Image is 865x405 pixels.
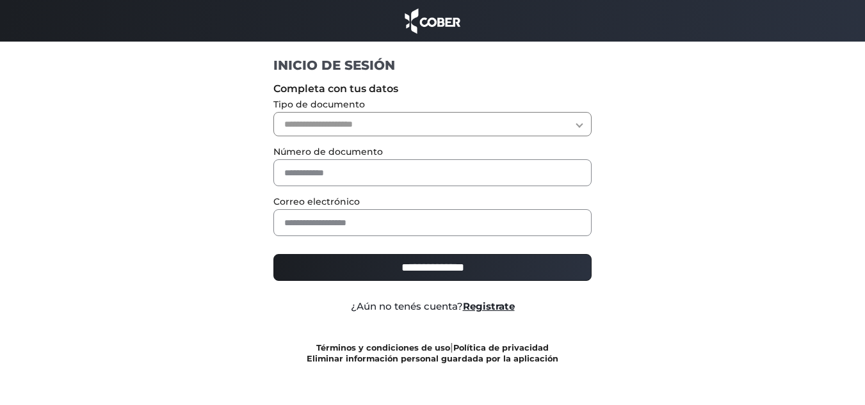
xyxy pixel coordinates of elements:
[463,300,515,312] a: Registrate
[401,6,464,35] img: cober_marca.png
[273,57,592,74] h1: INICIO DE SESIÓN
[273,84,592,94] label: Completa con tus datos
[316,343,450,353] a: Términos y condiciones de uso
[264,301,601,312] div: ¿Aún no tenés cuenta?
[273,196,592,207] label: Correo electrónico
[453,343,549,353] a: Política de privacidad
[307,354,558,363] a: Eliminar información personal guardada por la aplicación
[273,99,592,109] label: Tipo de documento
[264,342,601,364] div: |
[273,147,592,157] label: Número de documento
